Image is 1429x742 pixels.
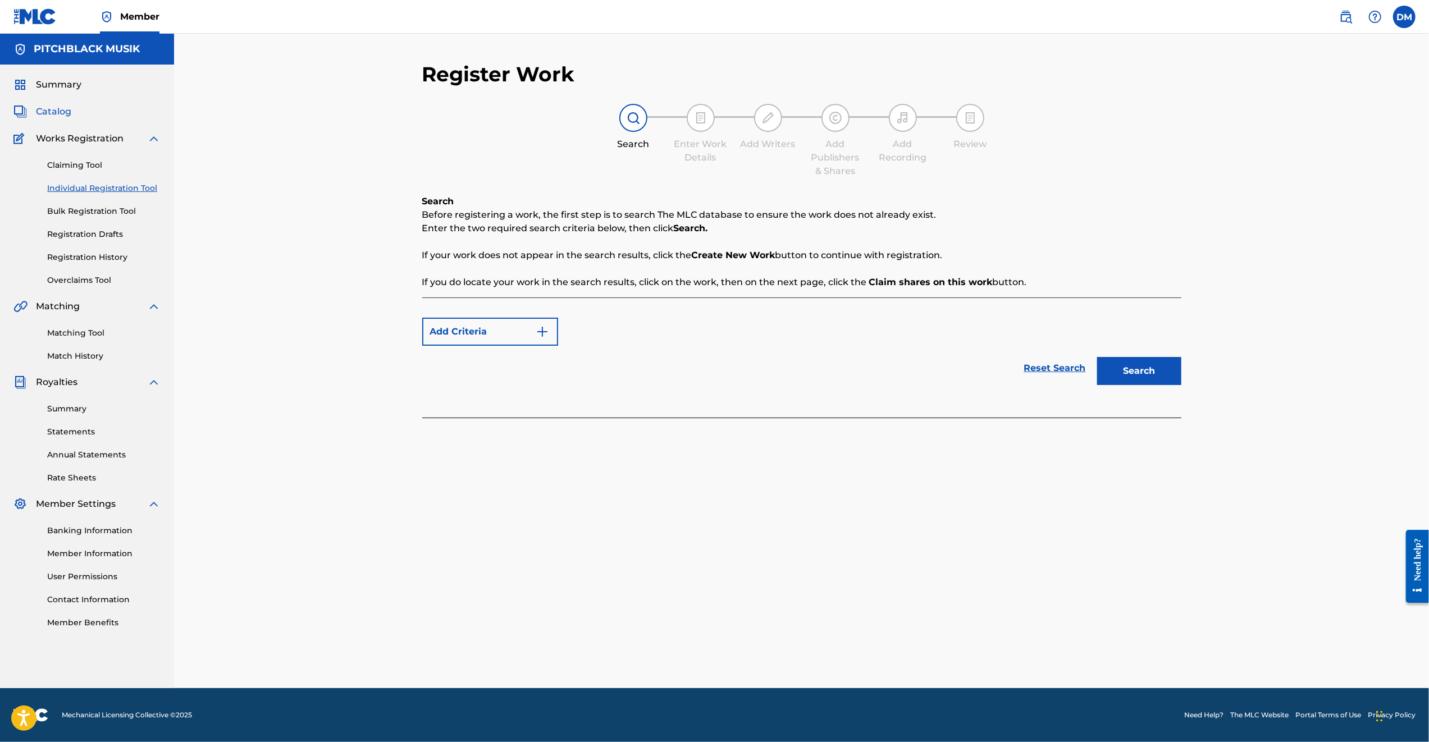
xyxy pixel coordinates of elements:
[13,300,28,313] img: Matching
[1339,10,1353,24] img: search
[1097,357,1181,385] button: Search
[869,277,993,287] strong: Claim shares on this work
[422,222,1181,235] p: Enter the two required search criteria below, then click
[36,132,124,145] span: Works Registration
[47,548,161,560] a: Member Information
[875,138,931,164] div: Add Recording
[13,43,27,56] img: Accounts
[47,426,161,438] a: Statements
[1295,710,1361,720] a: Portal Terms of Use
[627,111,640,125] img: step indicator icon for Search
[422,196,454,207] b: Search
[13,132,28,145] img: Works Registration
[1393,6,1416,28] div: User Menu
[13,708,48,722] img: logo
[36,78,81,91] span: Summary
[694,111,707,125] img: step indicator icon for Enter Work Details
[47,205,161,217] a: Bulk Registration Tool
[13,105,71,118] a: CatalogCatalog
[964,111,977,125] img: step indicator icon for Review
[536,325,549,338] img: 9d2ae6d4665cec9f34b9.svg
[1335,6,1357,28] a: Public Search
[807,138,864,178] div: Add Publishers & Shares
[674,223,708,233] strong: Search.
[36,497,116,511] span: Member Settings
[692,250,775,260] strong: Create New Work
[942,138,998,151] div: Review
[605,138,661,151] div: Search
[62,710,192,720] span: Mechanical Licensing Collective © 2025
[47,350,161,362] a: Match History
[1230,710,1289,720] a: The MLC Website
[422,312,1181,391] form: Search Form
[36,105,71,118] span: Catalog
[120,10,159,23] span: Member
[47,472,161,484] a: Rate Sheets
[47,617,161,629] a: Member Benefits
[47,403,161,415] a: Summary
[36,375,77,389] span: Royalties
[13,78,27,91] img: Summary
[47,571,161,583] a: User Permissions
[47,228,161,240] a: Registration Drafts
[740,138,796,151] div: Add Writers
[1019,356,1092,381] a: Reset Search
[761,111,775,125] img: step indicator icon for Add Writers
[1398,521,1429,611] iframe: Resource Center
[147,300,161,313] img: expand
[1376,699,1383,733] div: Trascina
[13,375,27,389] img: Royalties
[1373,688,1429,742] iframe: Chat Widget
[13,105,27,118] img: Catalog
[13,78,81,91] a: SummarySummary
[100,10,113,24] img: Top Rightsholder
[1368,710,1416,720] a: Privacy Policy
[422,276,1181,289] p: If you do locate your work in the search results, click on the work, then on the next page, click...
[147,497,161,511] img: expand
[47,182,161,194] a: Individual Registration Tool
[47,274,161,286] a: Overclaims Tool
[34,43,140,56] h5: PITCHBLACK MUSIK
[1364,6,1386,28] div: Help
[47,449,161,461] a: Annual Statements
[147,375,161,389] img: expand
[47,327,161,339] a: Matching Tool
[47,251,161,263] a: Registration History
[422,208,1181,222] p: Before registering a work, the first step is to search The MLC database to ensure the work does n...
[13,497,27,511] img: Member Settings
[422,62,575,87] h2: Register Work
[47,525,161,537] a: Banking Information
[47,594,161,606] a: Contact Information
[1368,10,1382,24] img: help
[47,159,161,171] a: Claiming Tool
[1184,710,1223,720] a: Need Help?
[422,249,1181,262] p: If your work does not appear in the search results, click the button to continue with registration.
[36,300,80,313] span: Matching
[422,318,558,346] button: Add Criteria
[147,132,161,145] img: expand
[673,138,729,164] div: Enter Work Details
[829,111,842,125] img: step indicator icon for Add Publishers & Shares
[896,111,910,125] img: step indicator icon for Add Recording
[13,8,57,25] img: MLC Logo
[1373,688,1429,742] div: Widget chat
